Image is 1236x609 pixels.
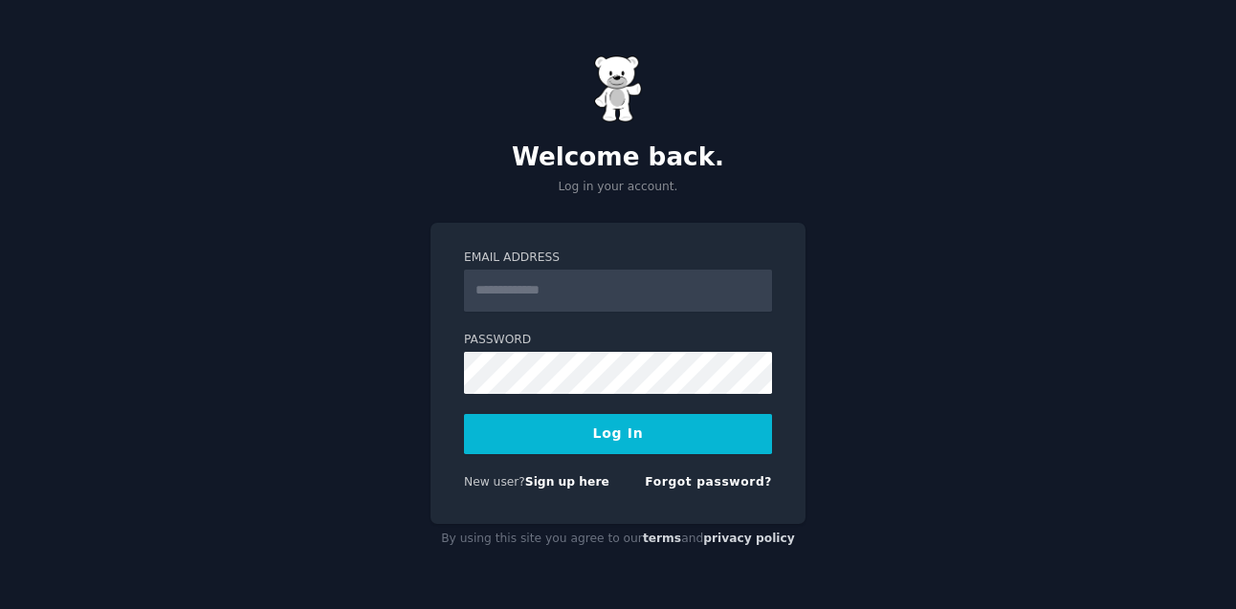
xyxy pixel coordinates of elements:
a: Forgot password? [645,475,772,489]
label: Email Address [464,250,772,267]
a: Sign up here [525,475,609,489]
h2: Welcome back. [430,142,806,173]
img: Gummy Bear [594,55,642,122]
a: terms [643,532,681,545]
button: Log In [464,414,772,454]
div: By using this site you agree to our and [430,524,806,555]
label: Password [464,332,772,349]
a: privacy policy [703,532,795,545]
span: New user? [464,475,525,489]
p: Log in your account. [430,179,806,196]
